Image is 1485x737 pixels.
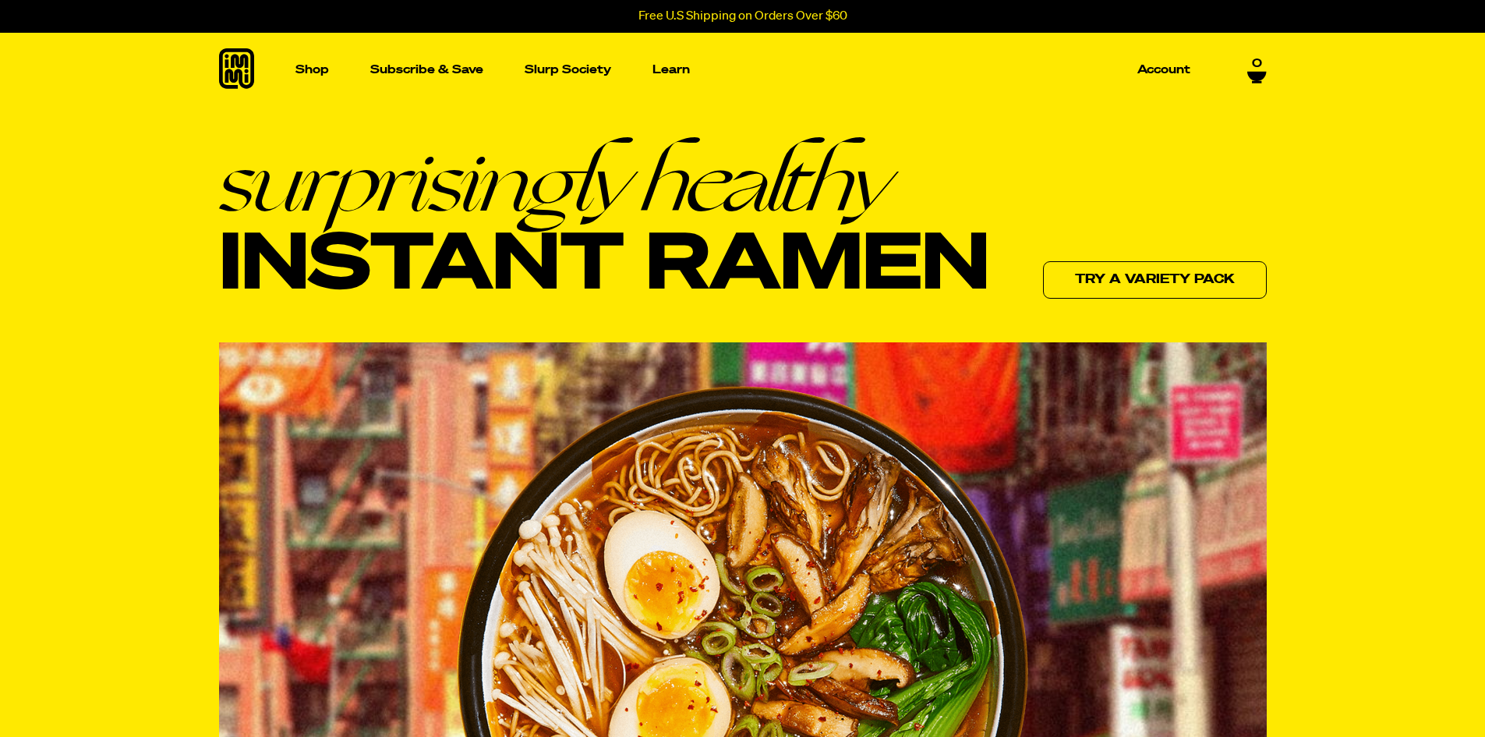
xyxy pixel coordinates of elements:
[638,9,847,23] p: Free U.S Shipping on Orders Over $60
[1247,54,1267,80] a: 0
[518,58,617,82] a: Slurp Society
[1137,64,1190,76] p: Account
[289,33,1197,107] nav: Main navigation
[295,64,329,76] p: Shop
[219,138,989,310] h1: Instant Ramen
[219,138,989,224] em: surprisingly healthy
[652,64,690,76] p: Learn
[646,33,696,107] a: Learn
[289,33,335,107] a: Shop
[1252,54,1262,68] span: 0
[525,64,611,76] p: Slurp Society
[1131,58,1197,82] a: Account
[364,58,490,82] a: Subscribe & Save
[1043,261,1267,299] a: Try a variety pack
[370,64,483,76] p: Subscribe & Save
